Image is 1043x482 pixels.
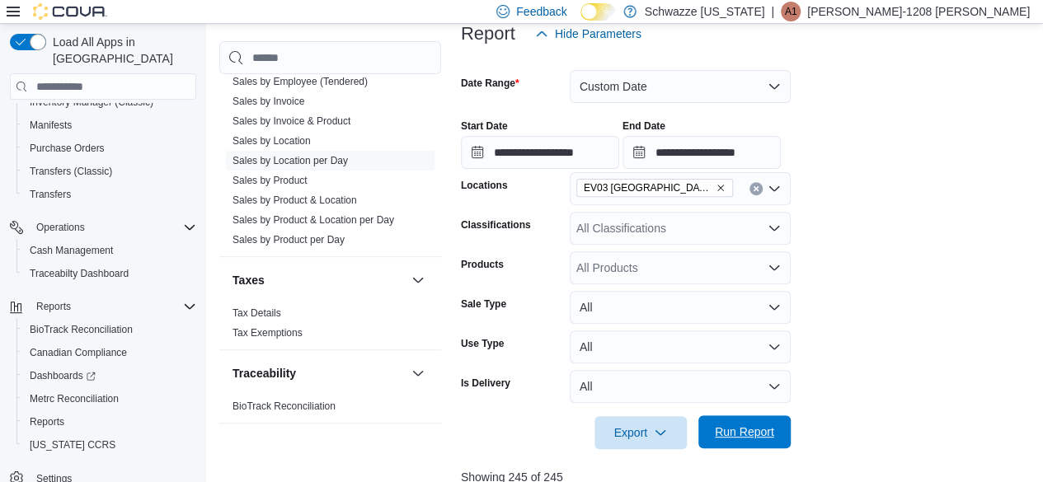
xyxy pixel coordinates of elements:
[23,366,196,386] span: Dashboards
[23,161,119,181] a: Transfers (Classic)
[23,185,196,204] span: Transfers
[715,424,774,440] span: Run Report
[23,241,196,260] span: Cash Management
[23,435,122,455] a: [US_STATE] CCRS
[233,76,368,87] a: Sales by Employee (Tendered)
[30,297,78,316] button: Reports
[30,267,129,280] span: Traceabilty Dashboard
[23,320,196,339] span: BioTrack Reconciliation
[23,389,196,409] span: Metrc Reconciliation
[233,213,394,227] span: Sales by Product & Location per Day
[23,264,196,283] span: Traceabilty Dashboard
[555,26,641,42] span: Hide Parameters
[23,241,120,260] a: Cash Management
[23,343,196,363] span: Canadian Compliance
[30,119,72,132] span: Manifests
[461,24,515,44] h3: Report
[30,218,92,237] button: Operations
[23,161,196,181] span: Transfers (Classic)
[16,114,203,137] button: Manifests
[233,327,303,339] a: Tax Exemptions
[461,179,508,192] label: Locations
[645,2,765,21] p: Schwazze [US_STATE]
[408,270,428,290] button: Taxes
[16,262,203,285] button: Traceabilty Dashboard
[233,115,350,127] a: Sales by Invoice & Product
[23,115,196,135] span: Manifests
[570,70,791,103] button: Custom Date
[461,337,504,350] label: Use Type
[30,369,96,382] span: Dashboards
[3,216,203,239] button: Operations
[16,239,203,262] button: Cash Management
[233,307,281,320] span: Tax Details
[461,377,510,390] label: Is Delivery
[16,160,203,183] button: Transfers (Classic)
[461,119,508,133] label: Start Date
[623,119,665,133] label: End Date
[36,300,71,313] span: Reports
[461,258,504,271] label: Products
[233,194,357,207] span: Sales by Product & Location
[570,330,791,363] button: All
[30,142,105,155] span: Purchase Orders
[233,365,296,381] h3: Traceability
[30,218,196,237] span: Operations
[461,77,519,90] label: Date Range
[716,183,726,193] button: Remove EV03 West Central from selection in this group
[768,261,781,274] button: Open list of options
[233,194,357,206] a: Sales by Product & Location
[23,138,196,158] span: Purchase Orders
[461,297,506,311] label: Sale Type
[604,416,677,449] span: Export
[233,175,308,186] a: Sales by Product
[30,244,113,257] span: Cash Management
[781,2,801,21] div: Arthur-1208 Emsley
[594,416,687,449] button: Export
[584,180,712,196] span: EV03 [GEOGRAPHIC_DATA]
[233,400,336,413] span: BioTrack Reconciliation
[16,183,203,206] button: Transfers
[30,346,127,359] span: Canadian Compliance
[529,17,648,50] button: Hide Parameters
[233,115,350,128] span: Sales by Invoice & Product
[23,435,196,455] span: Washington CCRS
[23,343,134,363] a: Canadian Compliance
[580,3,615,21] input: Dark Mode
[33,3,107,20] img: Cova
[23,389,125,409] a: Metrc Reconciliation
[233,154,348,167] span: Sales by Location per Day
[233,307,281,319] a: Tax Details
[233,400,336,412] a: BioTrack Reconciliation
[570,291,791,324] button: All
[16,410,203,433] button: Reports
[785,2,797,21] span: A1
[233,272,405,288] button: Taxes
[16,341,203,364] button: Canadian Compliance
[30,297,196,316] span: Reports
[233,174,308,187] span: Sales by Product
[233,234,345,246] a: Sales by Product per Day
[461,136,619,169] input: Press the down key to open a popover containing a calendar.
[698,415,791,448] button: Run Report
[807,2,1030,21] p: [PERSON_NAME]-1208 [PERSON_NAME]
[30,323,133,336] span: BioTrack Reconciliation
[30,165,112,178] span: Transfers (Classic)
[576,179,733,197] span: EV03 West Central
[46,34,196,67] span: Load All Apps in [GEOGRAPHIC_DATA]
[570,370,791,403] button: All
[30,438,115,452] span: [US_STATE] CCRS
[30,415,64,428] span: Reports
[768,182,781,195] button: Open list of options
[36,221,85,234] span: Operations
[219,396,441,423] div: Traceability
[23,138,111,158] a: Purchase Orders
[233,95,304,108] span: Sales by Invoice
[23,412,196,432] span: Reports
[16,433,203,456] button: [US_STATE] CCRS
[233,155,348,166] a: Sales by Location per Day
[233,272,265,288] h3: Taxes
[408,363,428,383] button: Traceability
[461,218,531,232] label: Classifications
[233,75,368,88] span: Sales by Employee (Tendered)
